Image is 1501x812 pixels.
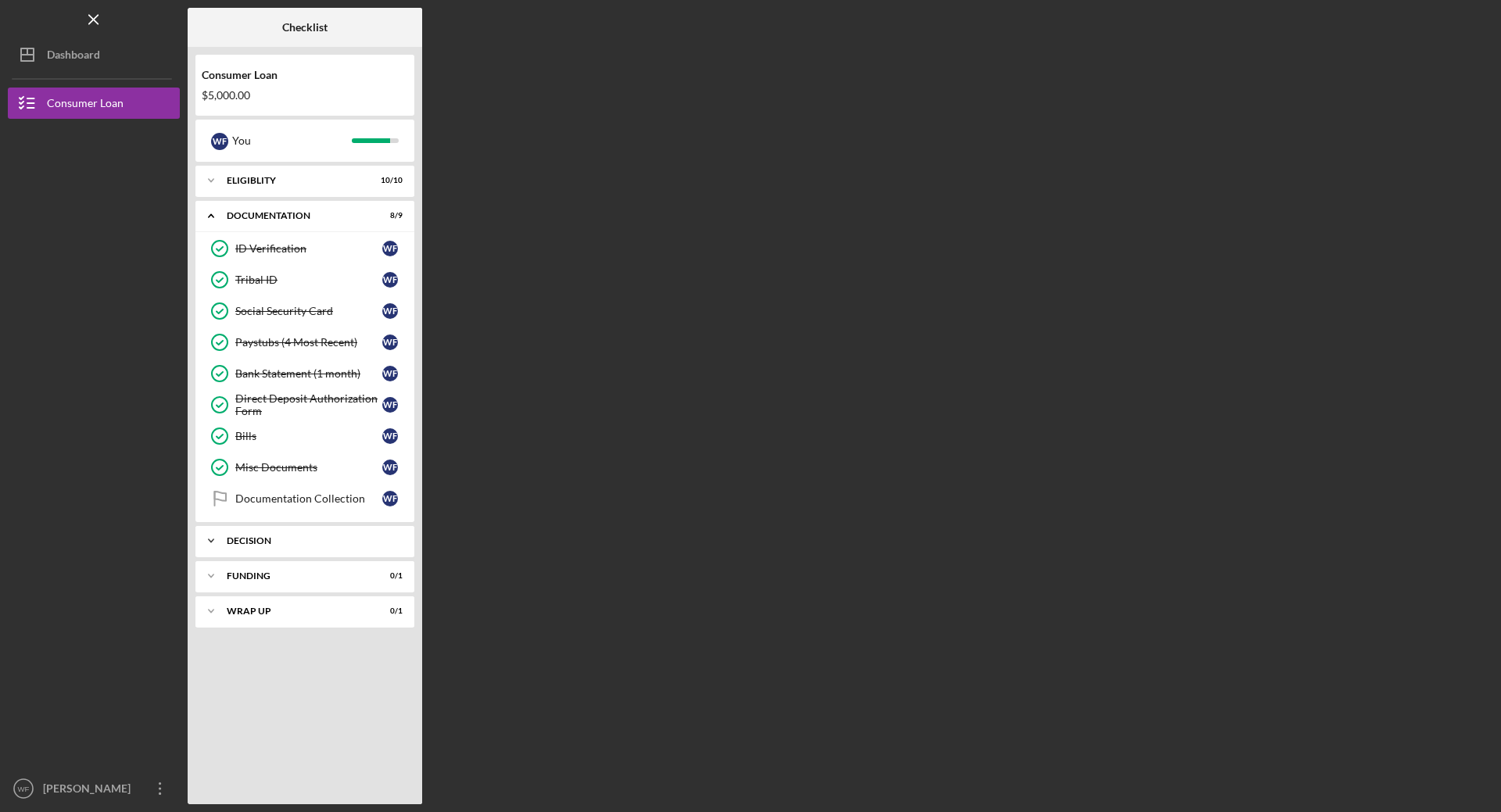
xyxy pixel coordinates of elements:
div: W F [382,241,398,256]
div: Consumer Loan [202,69,408,81]
a: Paystubs (4 Most Recent)WF [203,327,407,358]
div: W F [382,303,398,319]
div: 10 / 10 [374,176,403,185]
b: Checklist [282,21,328,34]
div: Misc Documents [235,461,382,474]
div: You [232,127,352,154]
div: W F [211,133,228,150]
div: Decision [227,536,395,546]
div: Social Security Card [235,305,382,317]
div: Consumer Loan [47,88,124,123]
button: WF[PERSON_NAME] [8,773,180,804]
a: Tribal IDWF [203,264,407,295]
div: Paystubs (4 Most Recent) [235,336,382,349]
a: BillsWF [203,420,407,452]
div: 0 / 1 [374,606,403,616]
div: Wrap up [227,606,364,616]
div: W F [382,334,398,350]
div: Documentation [227,211,364,220]
div: Bills [235,430,382,442]
a: Social Security CardWF [203,295,407,327]
div: W F [382,366,398,381]
div: Direct Deposit Authorization Form [235,392,382,417]
text: WF [18,785,30,793]
div: Tribal ID [235,274,382,286]
div: Dashboard [47,39,100,74]
div: $5,000.00 [202,89,408,102]
div: Bank Statement (1 month) [235,367,382,380]
div: 8 / 9 [374,211,403,220]
a: Bank Statement (1 month)WF [203,358,407,389]
a: Misc DocumentsWF [203,452,407,483]
div: Eligiblity [227,176,364,185]
div: W F [382,491,398,506]
div: Documentation Collection [235,492,382,505]
div: ID Verification [235,242,382,255]
a: ID VerificationWF [203,233,407,264]
div: 0 / 1 [374,571,403,581]
div: W F [382,460,398,475]
div: Funding [227,571,364,581]
div: [PERSON_NAME] [39,773,141,808]
div: W F [382,272,398,288]
button: Dashboard [8,39,180,70]
div: W F [382,397,398,413]
div: W F [382,428,398,444]
a: Documentation CollectionWF [203,483,407,514]
a: Direct Deposit Authorization FormWF [203,389,407,420]
button: Consumer Loan [8,88,180,119]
